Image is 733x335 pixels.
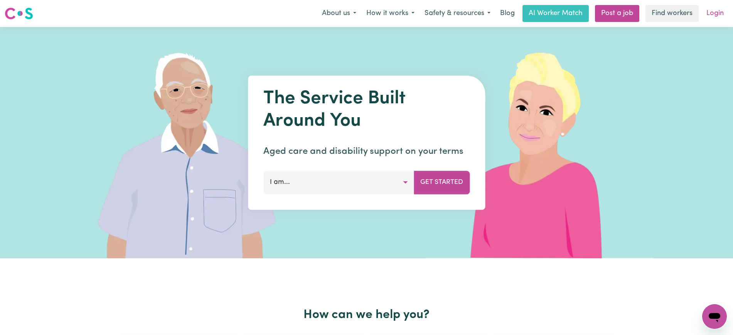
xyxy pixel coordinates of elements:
button: Safety & resources [420,5,495,22]
button: About us [317,5,361,22]
a: Careseekers logo [5,5,33,22]
a: Find workers [645,5,699,22]
button: How it works [361,5,420,22]
img: Careseekers logo [5,7,33,20]
h2: How can we help you? [117,308,617,322]
a: AI Worker Match [522,5,589,22]
iframe: Button to launch messaging window [702,304,727,329]
p: Aged care and disability support on your terms [263,145,470,158]
a: Login [702,5,728,22]
a: Post a job [595,5,639,22]
a: Blog [495,5,519,22]
button: I am... [263,171,414,194]
button: Get Started [414,171,470,194]
h1: The Service Built Around You [263,88,470,132]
